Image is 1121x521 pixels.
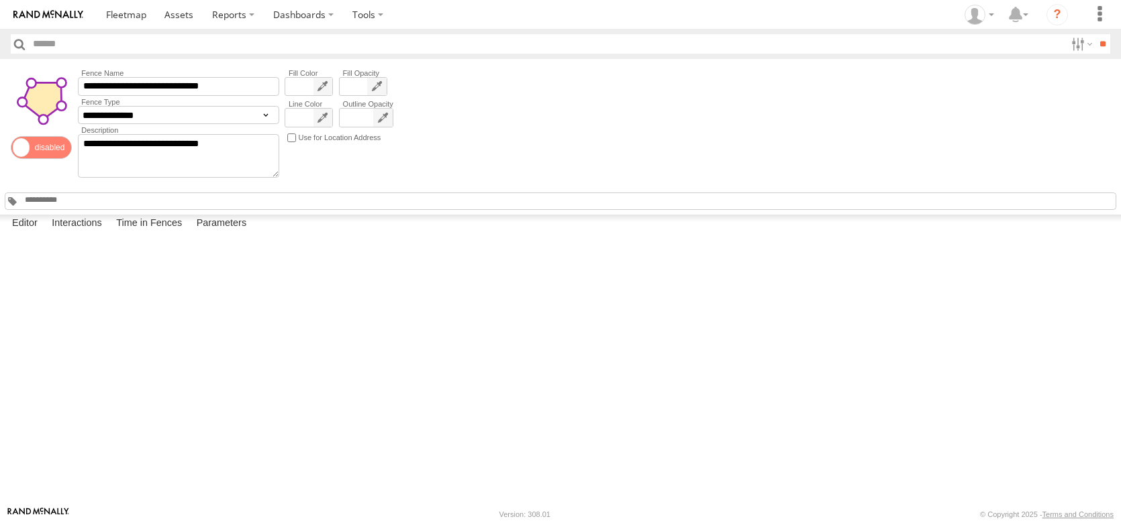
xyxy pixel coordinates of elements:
[1046,4,1068,25] i: ?
[5,215,44,233] label: Editor
[190,215,254,233] label: Parameters
[78,126,279,134] label: Description
[339,69,387,77] label: Fill Opacity
[1042,510,1114,518] a: Terms and Conditions
[109,215,189,233] label: Time in Fences
[45,215,109,233] label: Interactions
[78,69,279,77] label: Fence Name
[298,131,381,144] label: Use for Location Address
[285,100,333,108] label: Line Color
[499,510,550,518] div: Version: 308.01
[960,5,999,25] div: Dennis Braga
[285,69,333,77] label: Fill Color
[339,100,393,108] label: Outline Opacity
[980,510,1114,518] div: © Copyright 2025 -
[78,98,279,106] label: Fence Type
[13,10,83,19] img: rand-logo.svg
[7,508,69,521] a: Visit our Website
[11,136,72,159] span: Enable/Disable Status
[1066,34,1095,54] label: Search Filter Options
